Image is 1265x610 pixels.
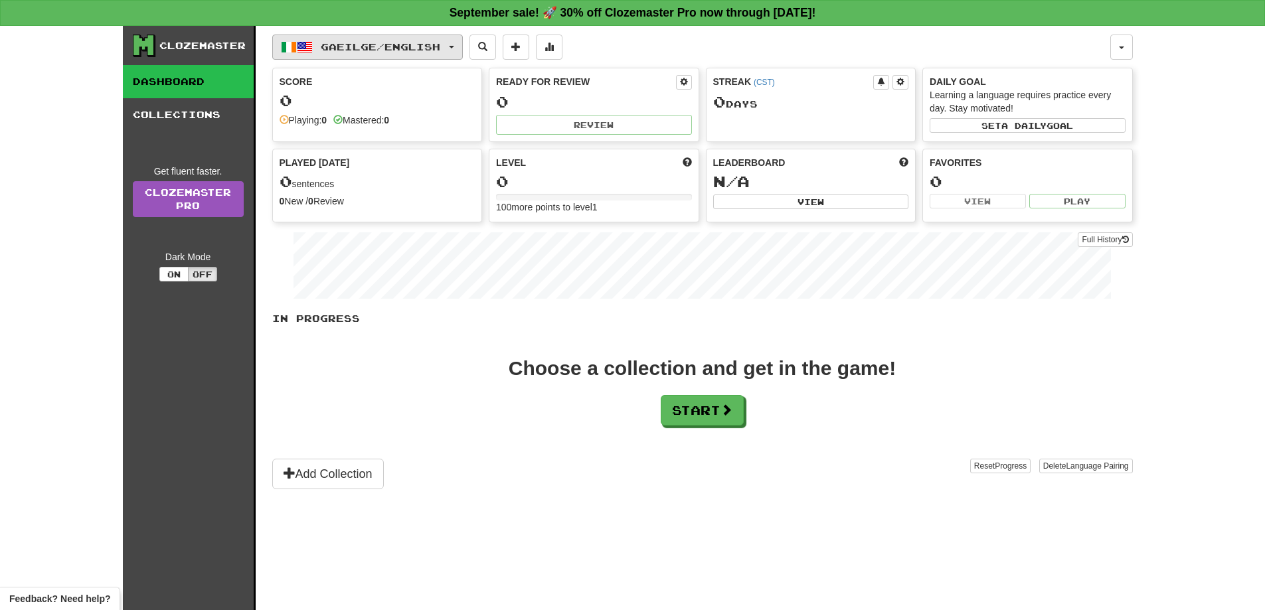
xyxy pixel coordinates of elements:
button: Off [188,267,217,281]
div: Clozemaster [159,39,246,52]
div: Streak [713,75,874,88]
div: Get fluent faster. [133,165,244,178]
div: sentences [280,173,475,191]
span: Played [DATE] [280,156,350,169]
span: N/A [713,172,750,191]
button: View [930,194,1026,208]
button: Gaeilge/English [272,35,463,60]
a: Dashboard [123,65,254,98]
div: Playing: [280,114,327,127]
span: Score more points to level up [683,156,692,169]
button: Full History [1078,232,1132,247]
div: 0 [496,94,692,110]
button: More stats [536,35,562,60]
div: Score [280,75,475,88]
button: ResetProgress [970,459,1031,473]
button: Add Collection [272,459,384,489]
div: 100 more points to level 1 [496,200,692,214]
button: Play [1029,194,1126,208]
span: Level [496,156,526,169]
span: Leaderboard [713,156,786,169]
div: Day s [713,94,909,111]
strong: 0 [384,115,389,125]
strong: 0 [321,115,327,125]
span: This week in points, UTC [899,156,908,169]
a: (CST) [754,78,775,87]
strong: 0 [280,196,285,206]
p: In Progress [272,312,1133,325]
div: Choose a collection and get in the game! [509,358,896,378]
button: On [159,267,189,281]
div: 0 [930,173,1126,190]
div: Daily Goal [930,75,1126,88]
button: Seta dailygoal [930,118,1126,133]
div: Ready for Review [496,75,676,88]
span: Progress [995,461,1027,471]
div: 0 [496,173,692,190]
button: Start [661,395,744,425]
strong: 0 [308,196,313,206]
button: Add sentence to collection [503,35,529,60]
div: Mastered: [333,114,389,127]
button: DeleteLanguage Pairing [1039,459,1133,473]
a: Collections [123,98,254,131]
span: 0 [713,92,726,111]
button: Review [496,115,692,135]
strong: September sale! 🚀 30% off Clozemaster Pro now through [DATE]! [450,6,816,19]
div: Learning a language requires practice every day. Stay motivated! [930,88,1126,115]
div: Favorites [930,156,1126,169]
div: 0 [280,92,475,109]
span: a daily [1001,121,1047,130]
button: View [713,194,909,209]
span: Open feedback widget [9,592,110,605]
a: ClozemasterPro [133,181,244,217]
span: 0 [280,172,292,191]
span: Gaeilge / English [321,41,440,52]
div: New / Review [280,194,475,208]
span: Language Pairing [1066,461,1128,471]
button: Search sentences [469,35,496,60]
div: Dark Mode [133,250,244,264]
